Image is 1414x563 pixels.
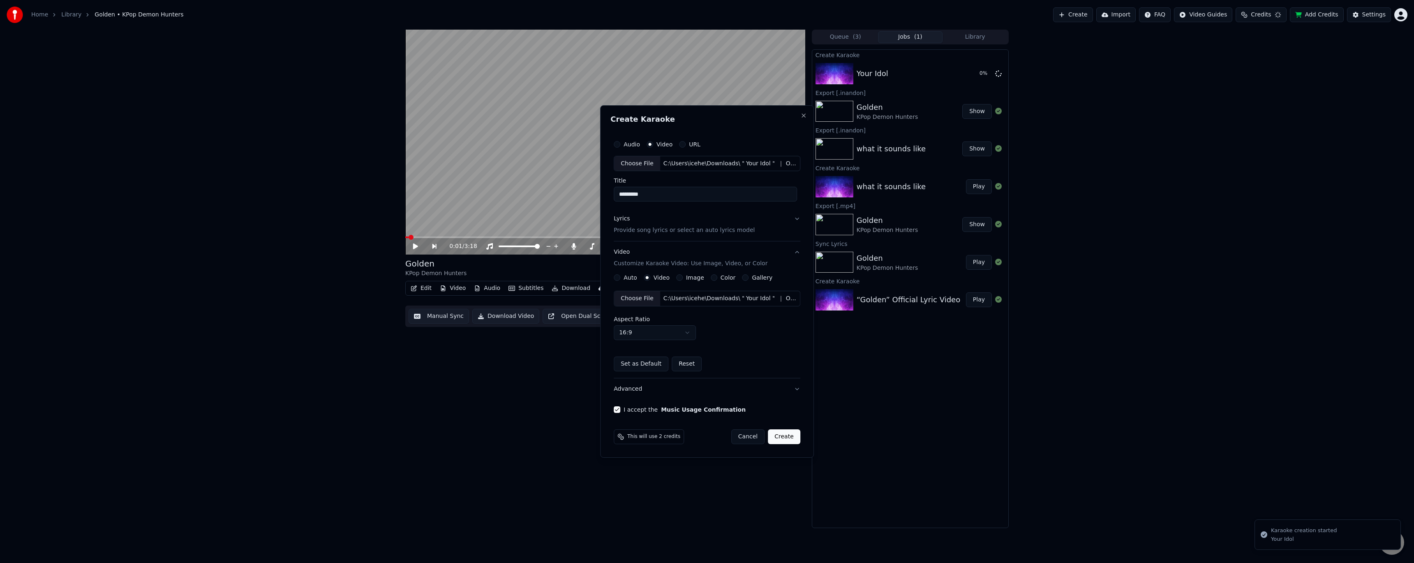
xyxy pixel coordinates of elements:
[731,429,765,444] button: Cancel
[614,291,660,306] div: Choose File
[610,116,804,123] h2: Create Karaoke
[614,242,800,275] button: VideoCustomize Karaoke Video: Use Image, Video, or Color
[686,275,704,280] label: Image
[721,275,736,280] label: Color
[614,357,668,371] button: Set as Default
[614,316,800,322] label: Aspect Ratio
[614,215,630,223] div: Lyrics
[672,357,702,371] button: Reset
[614,156,660,171] div: Choose File
[614,274,800,378] div: VideoCustomize Karaoke Video: Use Image, Video, or Color
[660,160,800,168] div: C:\Users\icehe\Downloads\＂Your Idol＂ ｜ Official Song Clip ｜ KPop Demon Hunters ｜ Sony Animation [...
[656,141,672,147] label: Video
[614,248,767,268] div: Video
[660,294,800,303] div: C:\Users\icehe\Downloads\＂Your Idol＂ ｜ Official Song Clip ｜ KPop Demon Hunters ｜ Sony Animation [...
[624,275,637,280] label: Auto
[689,141,700,147] label: URL
[614,227,755,235] p: Provide song lyrics or select an auto lyrics model
[614,259,767,268] p: Customize Karaoke Video: Use Image, Video, or Color
[624,141,640,147] label: Audio
[614,209,800,241] button: LyricsProvide song lyrics or select an auto lyrics model
[768,429,800,444] button: Create
[654,275,670,280] label: Video
[614,178,800,184] label: Title
[624,407,746,412] label: I accept the
[614,378,800,400] button: Advanced
[752,275,772,280] label: Gallery
[627,433,680,440] span: This will use 2 credits
[661,407,746,412] button: I accept the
